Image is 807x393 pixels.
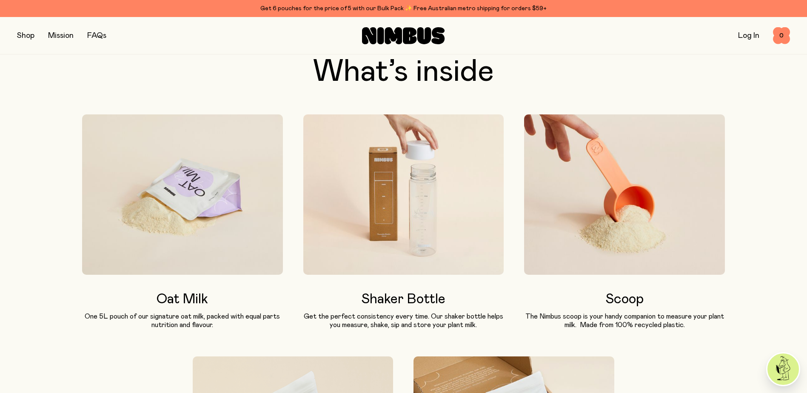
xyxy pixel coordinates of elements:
[738,32,759,40] a: Log In
[17,57,790,87] h2: What’s inside
[82,292,283,307] h3: Oat Milk
[87,32,106,40] a: FAQs
[82,114,283,275] img: Oat Milk pouch with powder spilling out
[524,292,725,307] h3: Scoop
[303,312,504,329] p: Get the perfect consistency every time. Our shaker bottle helps you measure, shake, sip and store...
[773,27,790,44] button: 0
[82,312,283,329] p: One 5L pouch of our signature oat milk, packed with equal parts nutrition and flavour.
[48,32,74,40] a: Mission
[767,353,799,385] img: agent
[303,114,504,275] img: Nimbus Shaker Bottle with lid being lifted off
[303,292,504,307] h3: Shaker Bottle
[524,114,725,275] img: Nimbus scoop with powder
[17,3,790,14] div: Get 6 pouches for the price of 5 with our Bulk Pack ✨ Free Australian metro shipping for orders $59+
[524,312,725,329] p: The Nimbus scoop is your handy companion to measure your plant milk. Made from 100% recycled plas...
